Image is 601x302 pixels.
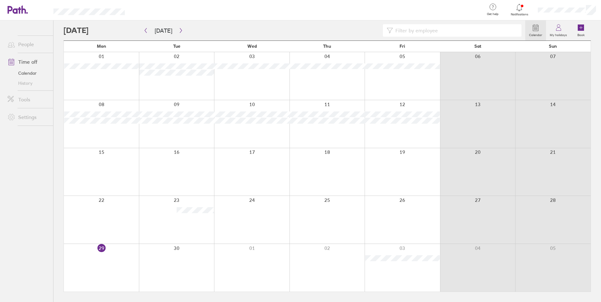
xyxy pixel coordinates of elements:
label: Book [574,31,588,37]
a: My holidays [546,20,571,40]
input: Filter by employee [393,24,518,36]
label: My holidays [546,31,571,37]
span: Get help [482,12,503,16]
a: People [3,38,53,51]
span: Mon [97,44,106,49]
a: Tools [3,93,53,106]
span: Thu [323,44,331,49]
span: Tue [173,44,180,49]
span: Sun [549,44,557,49]
a: Calendar [3,68,53,78]
a: Settings [3,111,53,123]
label: Calendar [525,31,546,37]
span: Notifications [509,13,530,16]
a: Notifications [509,3,530,16]
a: History [3,78,53,88]
a: Time off [3,56,53,68]
span: Wed [247,44,257,49]
a: Calendar [525,20,546,40]
span: Fri [400,44,405,49]
button: [DATE] [150,25,177,36]
span: Sat [474,44,481,49]
a: Book [571,20,591,40]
